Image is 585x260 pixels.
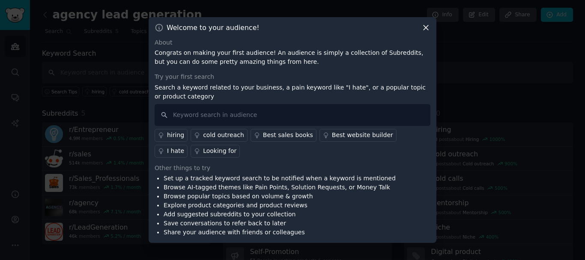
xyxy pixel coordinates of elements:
[164,174,396,183] li: Set up a tracked keyword search to be notified when a keyword is mentioned
[155,48,430,66] p: Congrats on making your first audience! An audience is simply a collection of Subreddits, but you...
[164,219,396,228] li: Save conversations to refer back to later
[203,146,236,155] div: Looking for
[164,210,396,219] li: Add suggested subreddits to your collection
[191,145,240,158] a: Looking for
[203,131,244,140] div: cold outreach
[155,83,430,101] p: Search a keyword related to your business, a pain keyword like "I hate", or a popular topic or pr...
[155,72,430,81] div: Try your first search
[167,23,260,32] h3: Welcome to your audience!
[251,129,316,142] a: Best sales books
[167,131,184,140] div: hiring
[155,104,430,126] input: Keyword search in audience
[263,131,313,140] div: Best sales books
[155,164,430,173] div: Other things to try
[164,201,396,210] li: Explore product categories and product reviews
[319,129,397,142] a: Best website builder
[164,228,396,237] li: Share your audience with friends or colleagues
[164,192,396,201] li: Browse popular topics based on volume & growth
[155,129,188,142] a: hiring
[155,38,430,47] div: About
[167,146,184,155] div: I hate
[164,183,396,192] li: Browse AI-tagged themes like Pain Points, Solution Requests, or Money Talk
[155,145,188,158] a: I hate
[191,129,248,142] a: cold outreach
[332,131,393,140] div: Best website builder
